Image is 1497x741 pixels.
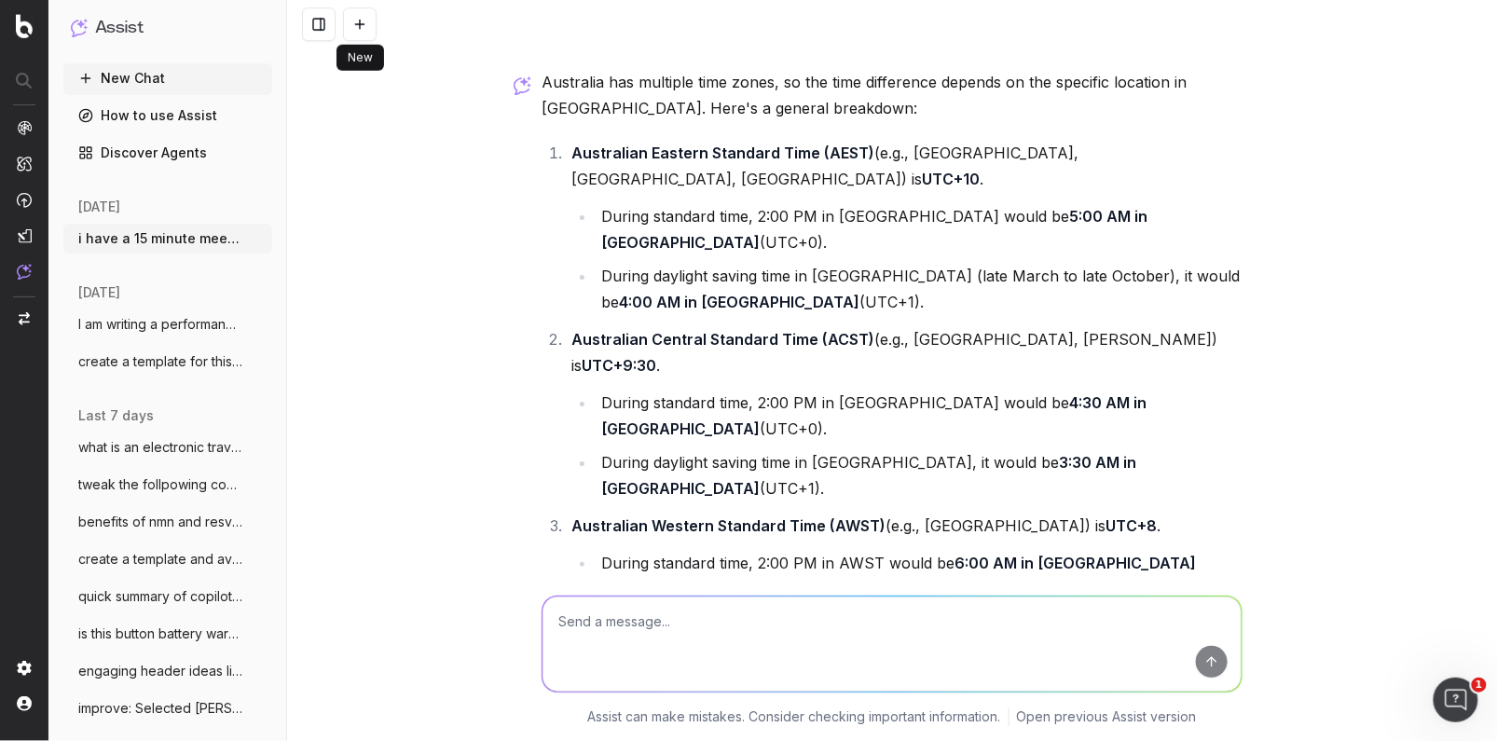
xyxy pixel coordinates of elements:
strong: 6:00 AM in [GEOGRAPHIC_DATA] [955,554,1196,572]
span: 1 [1472,678,1487,693]
button: engaging header ideas like this: Discove [63,656,272,686]
img: Analytics [17,120,32,135]
img: Switch project [19,312,30,325]
img: Botify assist logo [514,76,531,95]
li: During standard time, 2:00 PM in AWST would be (UTC+0). [596,550,1243,602]
span: i have a 15 minute meeting with a petula [78,229,242,248]
button: Assist [71,15,265,41]
img: Botify logo [16,14,33,38]
a: Open previous Assist version [1017,707,1197,726]
p: New [348,50,373,65]
span: I am writing a performance review and po [78,315,242,334]
img: Intelligence [17,156,32,172]
strong: 4:00 AM in [GEOGRAPHIC_DATA] [619,293,859,311]
li: During daylight saving time in [GEOGRAPHIC_DATA] (late March to late October), it would be (UTC+1). [596,263,1243,315]
button: quick summary of copilot create an agent [63,582,272,611]
strong: UTC+10 [922,170,980,188]
li: (e.g., [GEOGRAPHIC_DATA], [PERSON_NAME]) is . [566,326,1243,501]
span: last 7 days [78,406,154,425]
a: How to use Assist [63,101,272,130]
button: what is an electronic travel authority E [63,432,272,462]
li: During standard time, 2:00 PM in [GEOGRAPHIC_DATA] would be (UTC+0). [596,390,1243,442]
li: During daylight saving time in [GEOGRAPHIC_DATA], it would be (UTC+1). [596,449,1243,501]
button: improve: Selected [PERSON_NAME] stores a [63,693,272,723]
span: benefits of nmn and resveratrol for 53 y [78,513,242,531]
li: (e.g., [GEOGRAPHIC_DATA]) is . [566,513,1243,662]
span: create a template for this header for ou [78,352,242,371]
span: quick summary of copilot create an agent [78,587,242,606]
button: benefits of nmn and resveratrol for 53 y [63,507,272,537]
strong: Australian Eastern Standard Time (AEST) [571,144,874,162]
img: Assist [71,19,88,36]
p: Assist can make mistakes. Consider checking important information. [588,707,1001,726]
button: create a template for this header for ou [63,347,272,377]
span: what is an electronic travel authority E [78,438,242,457]
li: During standard time, 2:00 PM in [GEOGRAPHIC_DATA] would be (UTC+0). [596,203,1243,255]
img: Activation [17,192,32,208]
span: improve: Selected [PERSON_NAME] stores a [78,699,242,718]
strong: Australian Western Standard Time (AWST) [571,516,886,535]
span: [DATE] [78,198,120,216]
img: Setting [17,661,32,676]
img: My account [17,696,32,711]
strong: Australian Central Standard Time (ACST) [571,330,874,349]
iframe: Intercom live chat [1434,678,1478,722]
button: is this button battery warning in line w [63,619,272,649]
span: create a template and average character [78,550,242,569]
h1: Assist [95,15,144,41]
span: is this button battery warning in line w [78,624,242,643]
li: (e.g., [GEOGRAPHIC_DATA], [GEOGRAPHIC_DATA], [GEOGRAPHIC_DATA]) is . [566,140,1243,315]
button: tweak the follpowing content to reflect [63,470,272,500]
button: create a template and average character [63,544,272,574]
button: I am writing a performance review and po [63,309,272,339]
span: [DATE] [78,283,120,302]
span: tweak the follpowing content to reflect [78,475,242,494]
button: New Chat [63,63,272,93]
a: Discover Agents [63,138,272,168]
strong: UTC+9:30 [582,356,656,375]
p: Australia has multiple time zones, so the time difference depends on the specific location in [GE... [542,69,1243,121]
span: engaging header ideas like this: Discove [78,662,242,680]
img: Assist [17,264,32,280]
img: Studio [17,228,32,243]
strong: UTC+8 [1106,516,1157,535]
button: i have a 15 minute meeting with a petula [63,224,272,254]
